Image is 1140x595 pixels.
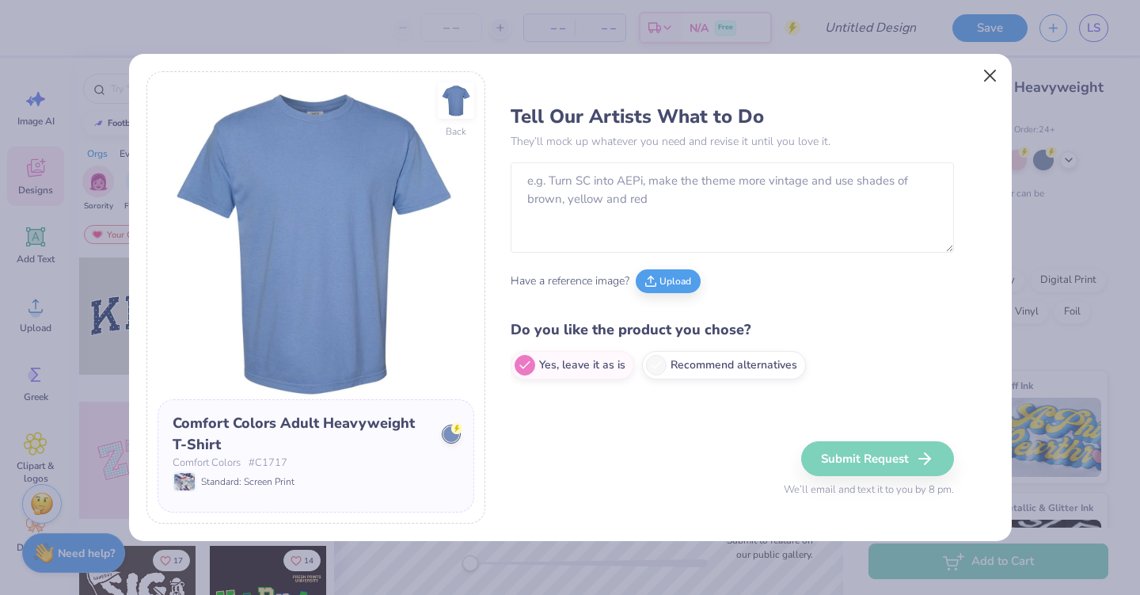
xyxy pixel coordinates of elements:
div: Back [446,124,466,139]
img: Front [158,82,474,399]
label: Yes, leave it as is [511,351,634,380]
p: They’ll mock up whatever you need and revise it until you love it. [511,133,954,150]
img: Back [440,85,472,116]
label: Recommend alternatives [642,351,806,380]
span: Have a reference image? [511,273,629,289]
button: Close [975,60,1005,90]
span: We’ll email and text it to you by 8 pm. [784,482,954,498]
div: Comfort Colors Adult Heavyweight T-Shirt [173,413,431,456]
img: Standard: Screen Print [174,473,195,490]
span: Standard: Screen Print [201,475,294,489]
span: # C1717 [249,456,287,471]
button: Upload [636,269,701,293]
h4: Do you like the product you chose? [511,318,954,341]
h3: Tell Our Artists What to Do [511,105,954,128]
span: Comfort Colors [173,456,241,471]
